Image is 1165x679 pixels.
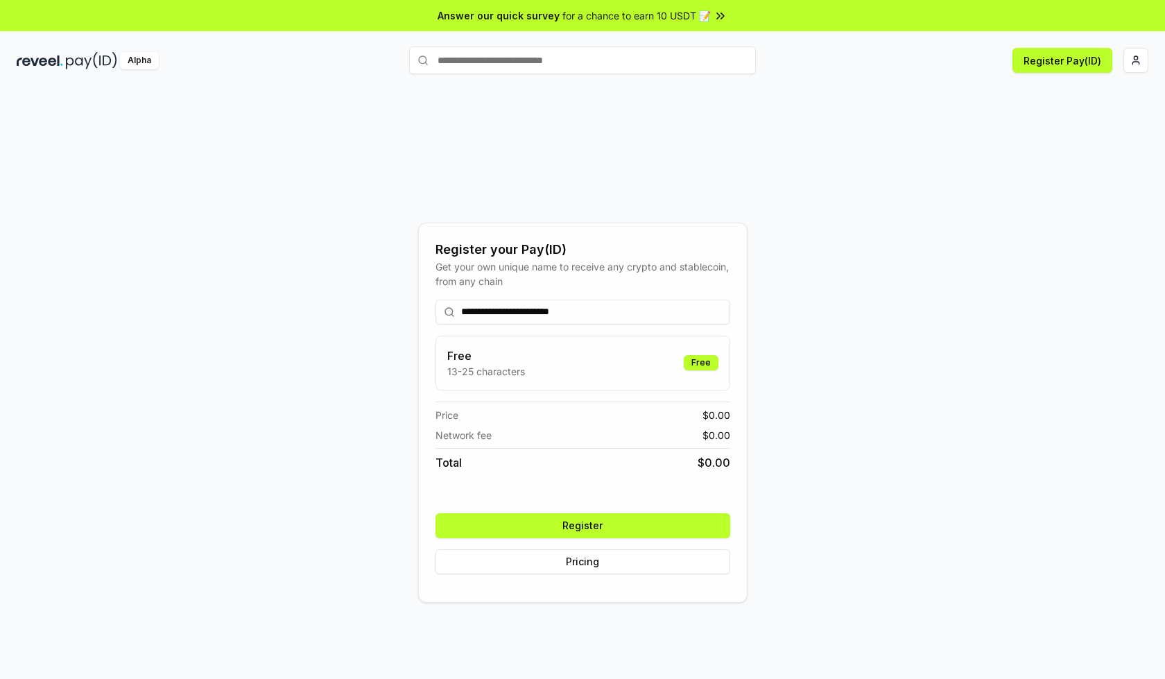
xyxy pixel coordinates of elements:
p: 13-25 characters [447,364,525,379]
span: $ 0.00 [698,454,730,471]
img: pay_id [66,52,117,69]
span: Network fee [435,428,492,442]
h3: Free [447,347,525,364]
button: Register Pay(ID) [1012,48,1112,73]
div: Alpha [120,52,159,69]
button: Register [435,513,730,538]
button: Pricing [435,549,730,574]
span: Price [435,408,458,422]
span: Answer our quick survey [438,8,560,23]
div: Get your own unique name to receive any crypto and stablecoin, from any chain [435,259,730,289]
span: for a chance to earn 10 USDT 📝 [562,8,711,23]
span: Total [435,454,462,471]
span: $ 0.00 [702,408,730,422]
img: reveel_dark [17,52,63,69]
span: $ 0.00 [702,428,730,442]
div: Free [684,355,718,370]
div: Register your Pay(ID) [435,240,730,259]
